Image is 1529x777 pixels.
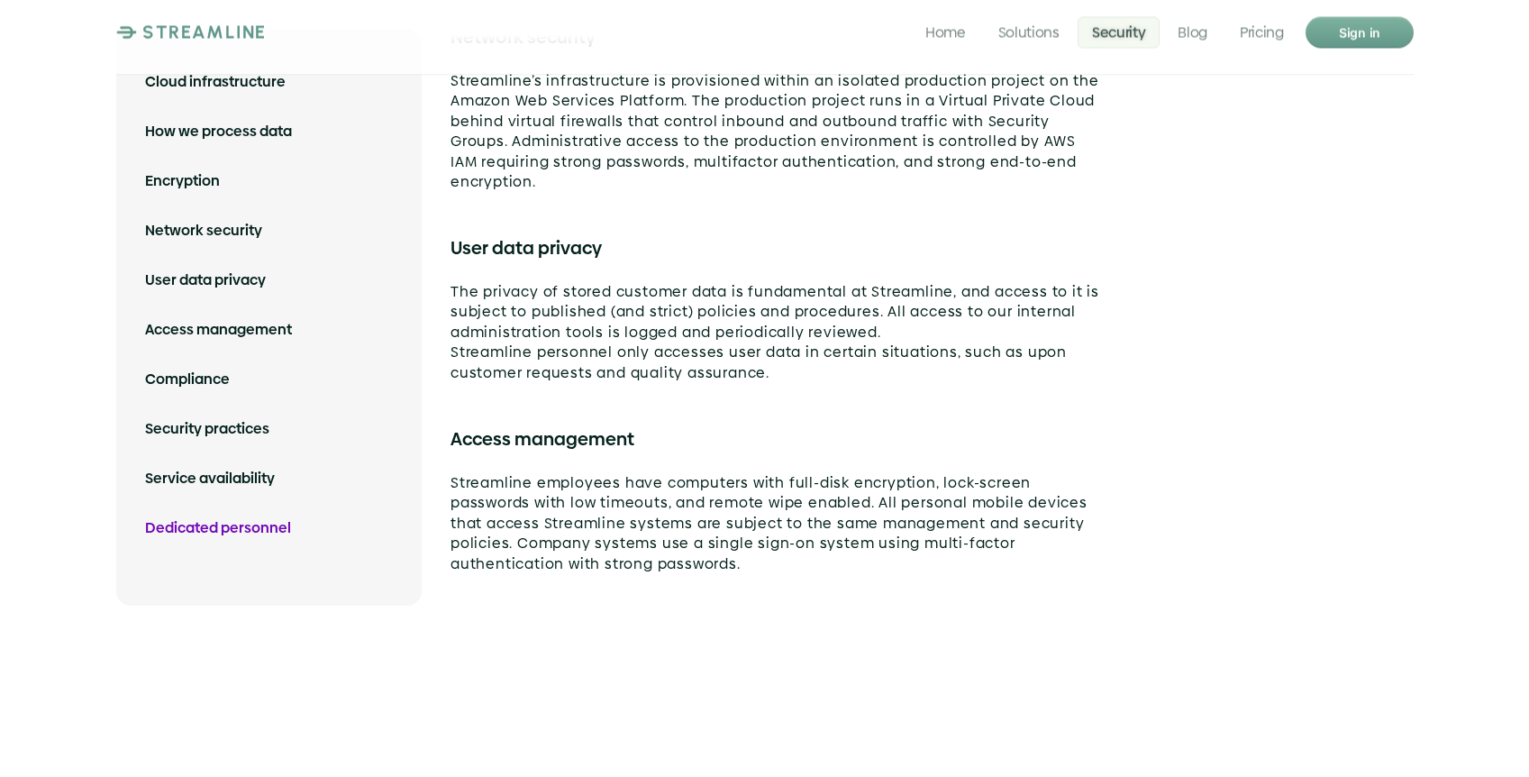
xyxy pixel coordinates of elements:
p: Network security [145,221,393,241]
p: Service availability [145,469,393,489]
a: Cloud infrastructure [145,58,393,107]
p: Compliance [145,370,393,389]
a: Compliance [145,355,393,405]
p: Sign in [1338,20,1379,43]
strong: User data privacy [451,235,602,261]
a: Security [1078,16,1160,48]
a: Home [911,16,980,48]
p: Solutions [997,23,1059,41]
p: Access management [145,320,393,340]
a: Pricing [1225,16,1298,48]
p: Encryption [145,171,393,191]
a: How we process data [145,107,393,157]
p: STREAMLINE [142,21,267,42]
a: Access management [145,306,393,355]
a: Security practices [145,405,393,454]
p: Dedicated personnel [145,518,393,538]
p: The privacy of stored customer data is fundamental at Streamline, and access to it is subject to ... [451,282,1099,343]
p: User data privacy [145,270,393,290]
strong: Access management [451,426,634,452]
a: Encryption [145,157,393,206]
a: Network security [145,206,393,256]
p: Home [925,23,966,41]
a: Blog [1163,16,1222,48]
p: How we process data [145,122,393,142]
a: Dedicated personnel [145,504,393,553]
a: STREAMLINE [116,21,267,42]
p: Streamline’s infrastructure is provisioned within an isolated production project on the Amazon We... [451,71,1099,192]
a: Service availability [145,454,393,504]
a: Sign in [1306,16,1414,48]
p: Cloud infrastructure [145,72,393,92]
a: User data privacy [145,256,393,306]
p: Blog [1178,23,1207,41]
p: Streamline personnel only accesses user data in certain situations, such as upon customer request... [451,343,1099,383]
p: Security practices [145,419,393,439]
p: Security [1092,23,1145,41]
p: Pricing [1240,23,1284,41]
p: Streamline employees have computers with full-disk encryption, lock-screen passwords with low tim... [451,473,1099,574]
